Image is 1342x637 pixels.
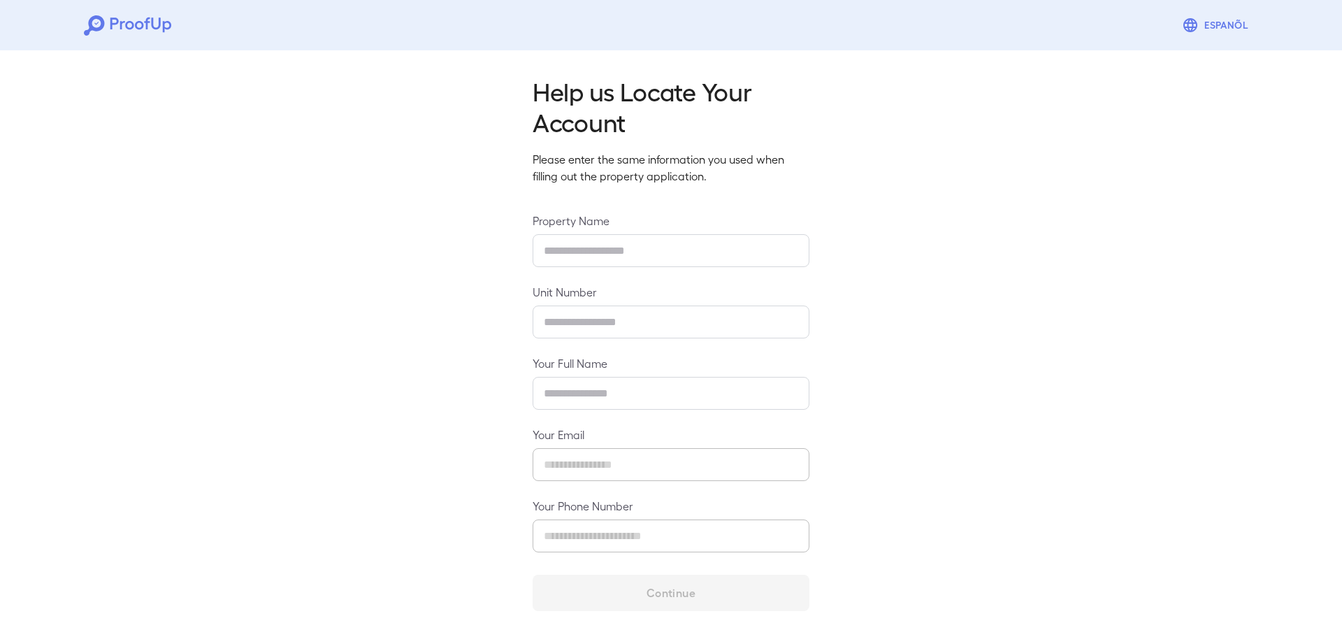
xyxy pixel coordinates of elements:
[533,76,809,137] h2: Help us Locate Your Account
[533,355,809,371] label: Your Full Name
[533,498,809,514] label: Your Phone Number
[1176,11,1258,39] button: Espanõl
[533,427,809,443] label: Your Email
[533,213,809,229] label: Property Name
[533,284,809,300] label: Unit Number
[533,151,809,185] p: Please enter the same information you used when filling out the property application.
